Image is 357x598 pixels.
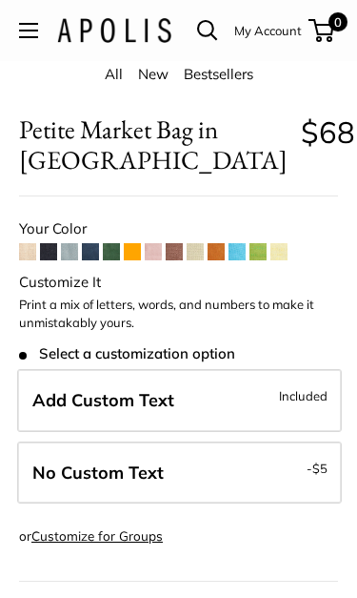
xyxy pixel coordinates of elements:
[279,384,327,407] span: Included
[307,457,327,480] span: -
[105,65,123,83] a: All
[301,113,355,151] span: $68
[32,389,174,411] span: Add Custom Text
[19,23,38,38] button: Open menu
[19,345,235,362] span: Select a customization option
[197,20,218,41] a: Open search
[57,18,171,43] img: Apolis
[17,442,342,505] label: Leave Blank
[19,216,338,242] div: Your Color
[17,369,342,432] label: Add Custom Text
[19,524,163,547] div: or
[310,19,334,42] a: 0
[234,19,302,42] a: My Account
[19,269,338,296] div: Customize It
[312,461,327,476] span: $5
[19,296,338,333] p: Print a mix of letters, words, and numbers to make it unmistakably yours.
[328,12,347,31] span: 0
[184,65,253,83] a: Bestsellers
[19,114,288,176] span: Petite Market Bag in [GEOGRAPHIC_DATA]
[138,65,169,83] a: New
[31,527,163,544] a: Customize for Groups
[32,462,164,484] span: No Custom Text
